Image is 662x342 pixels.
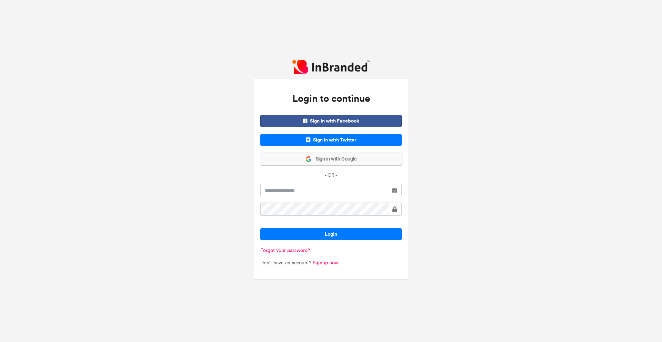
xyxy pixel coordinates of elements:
[312,156,357,163] span: Sign in with Google
[292,60,370,74] img: InBranded Logo
[260,86,402,111] h3: Login to continue
[313,260,339,266] a: Signup now
[260,228,402,240] button: Login
[260,260,402,266] p: Don't have an account?
[260,134,402,146] span: Sign in with Twitter
[260,153,402,165] button: Sign in with Google
[260,115,402,127] span: Sign in with Facebook
[260,172,402,179] p: - OR -
[260,247,310,253] a: Forgot your password?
